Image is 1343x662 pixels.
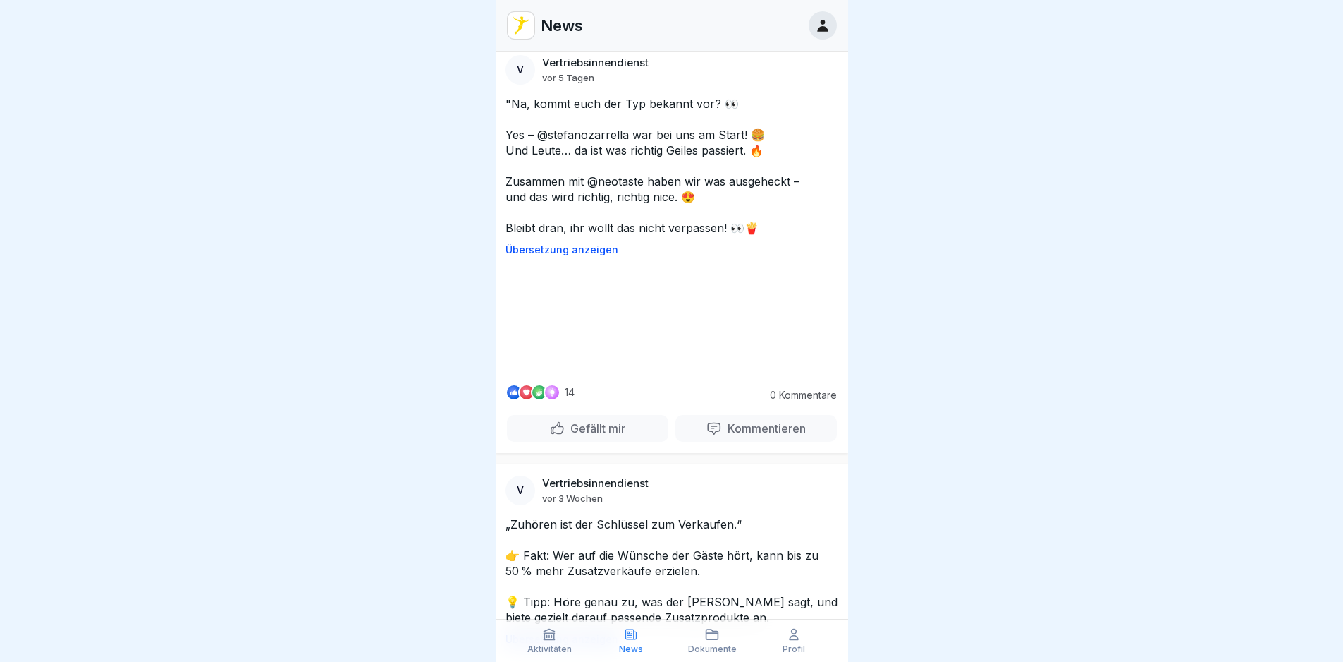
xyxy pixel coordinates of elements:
p: News [619,644,643,654]
div: V [505,55,535,85]
p: vor 5 Tagen [542,72,594,83]
p: Aktivitäten [527,644,572,654]
p: Übersetzung anzeigen [505,244,838,255]
p: 14 [565,387,575,398]
p: Profil [783,644,805,654]
p: „Zuhören ist der Schlüssel zum Verkaufen.“ 👉 Fakt: Wer auf die Wünsche der Gäste hört, kann bis z... [505,517,838,625]
p: "Na, kommt euch der Typ bekannt vor? 👀 Yes – @stefanozarrella war bei uns am Start! 🍔 Und Leute… ... [505,96,838,236]
div: V [505,476,535,505]
p: vor 3 Wochen [542,493,603,504]
p: News [541,16,583,35]
p: Vertriebsinnendienst [542,477,649,490]
p: Dokumente [688,644,737,654]
p: Kommentieren [722,421,806,435]
p: Vertriebsinnendienst [542,56,649,69]
p: 0 Kommentare [759,390,837,401]
p: Gefällt mir [565,421,625,435]
img: vd4jgc378hxa8p7qw0fvrl7x.png [508,12,534,39]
